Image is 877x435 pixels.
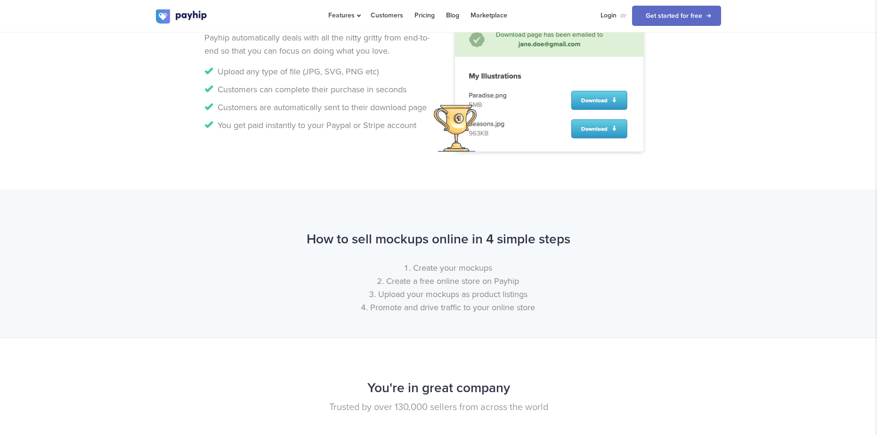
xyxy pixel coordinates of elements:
[204,119,432,132] li: You get paid instantly to your Paypal or Stripe account
[156,401,721,414] p: Trusted by over 130,000 sellers from across the world
[156,9,208,24] img: logo.svg
[175,288,721,301] li: Upload your mockups as product listings
[632,6,721,26] a: Get started for free
[204,65,432,78] li: Upload any type of file (JPG, SVG, PNG etc)
[175,274,721,288] li: Create a free online store on Payhip
[175,301,721,314] li: Promote and drive traffic to your online store
[328,11,359,19] span: Features
[156,227,721,252] h2: How to sell mockups online in 4 simple steps
[175,261,721,274] li: Create your mockups
[156,376,721,401] h2: You're in great company
[434,105,477,151] img: trophy.svg
[204,31,432,57] p: Payhip automatically deals with all the nitty gritty from end-to-end so that you can focus on doi...
[204,101,432,114] li: Customers are automatically sent to their download page
[204,83,432,96] li: Customers can complete their purchase in seconds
